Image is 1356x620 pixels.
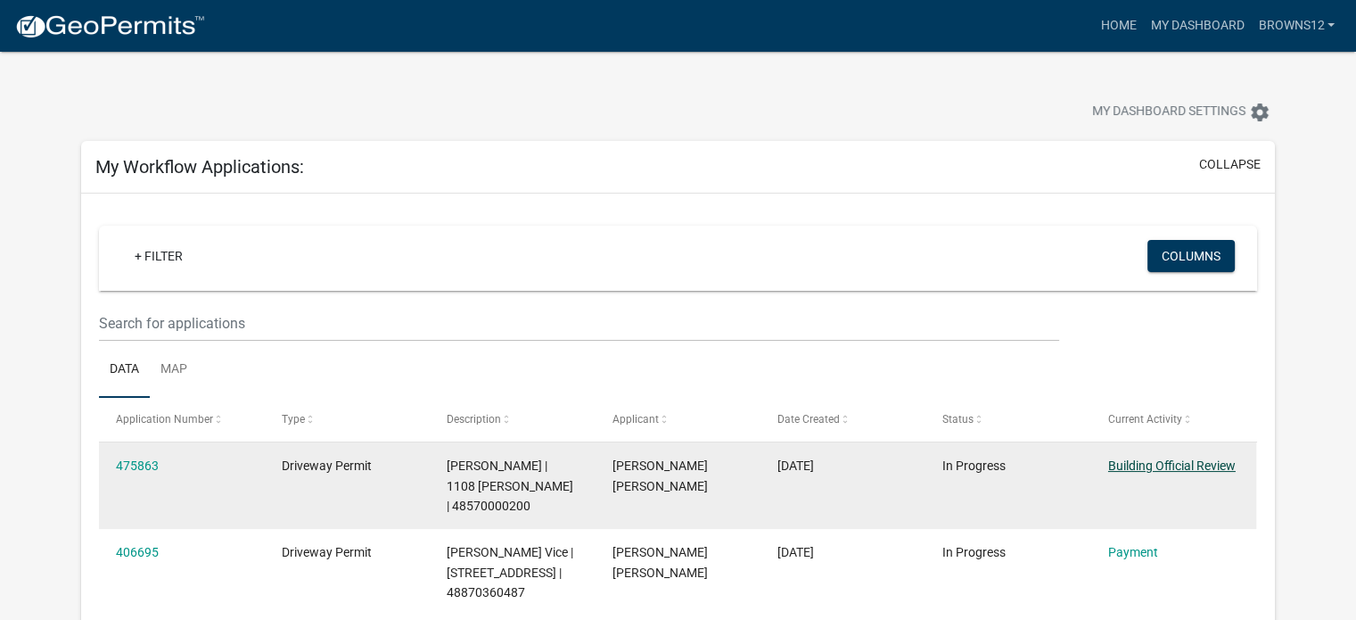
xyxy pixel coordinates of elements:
[1091,398,1256,441] datatable-header-cell: Current Activity
[1199,155,1261,174] button: collapse
[942,459,1006,473] span: In Progress
[150,342,198,399] a: Map
[116,459,159,473] a: 475863
[116,545,159,559] a: 406695
[95,156,304,178] h5: My Workflow Applications:
[282,459,372,473] span: Driveway Permit
[1092,102,1245,123] span: My Dashboard Settings
[1108,413,1182,426] span: Current Activity
[612,459,708,493] span: Jason Corey Jay
[1093,9,1143,43] a: Home
[430,398,595,441] datatable-header-cell: Description
[1251,9,1342,43] a: browns12
[777,459,814,473] span: 09/09/2025
[1108,545,1158,559] a: Payment
[1078,95,1285,129] button: My Dashboard Settingssettings
[760,398,925,441] datatable-header-cell: Date Created
[612,545,708,580] span: Jason Corey Jay
[282,545,372,559] span: Driveway Permit
[447,459,573,514] span: Jason Jay | 1108 CAROLINE TER | 48570000200
[99,305,1059,342] input: Search for applications
[120,240,197,272] a: + Filter
[925,398,1090,441] datatable-header-cell: Status
[777,413,840,426] span: Date Created
[116,413,213,426] span: Application Number
[447,413,501,426] span: Description
[942,545,1006,559] span: In Progress
[1249,102,1270,123] i: settings
[777,545,814,559] span: 04/16/2025
[282,413,305,426] span: Type
[99,342,150,399] a: Data
[1147,240,1235,272] button: Columns
[447,545,573,600] span: Jake Vice | 1312 S G ST | 48870360487
[942,413,974,426] span: Status
[99,398,264,441] datatable-header-cell: Application Number
[1108,459,1236,473] a: Building Official Review
[1143,9,1251,43] a: My Dashboard
[264,398,429,441] datatable-header-cell: Type
[595,398,760,441] datatable-header-cell: Applicant
[612,413,659,426] span: Applicant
